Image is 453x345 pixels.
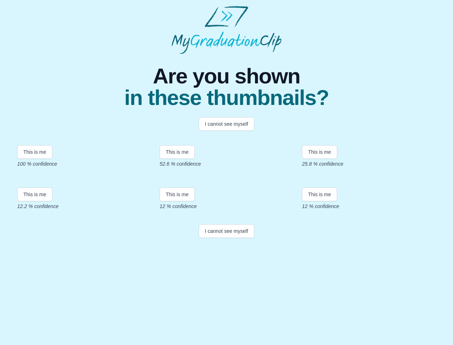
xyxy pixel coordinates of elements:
span: in these thumbnails? [124,87,329,109]
p: 12.2 % confidence [17,203,151,210]
button: I cannot see myself [199,224,254,238]
img: MyGraduationClip [171,6,282,54]
p: 12 % confidence [160,203,293,210]
p: 100 % confidence [17,160,151,167]
p: 52.6 % confidence [160,160,293,167]
span: Are you shown [124,65,329,87]
button: This is me [17,145,52,159]
button: This is me [302,188,337,201]
button: This is me [160,188,195,201]
button: This is me [17,188,52,201]
button: This is me [160,145,195,159]
button: I cannot see myself [199,117,254,131]
p: 25.8 % confidence [302,160,436,167]
button: This is me [302,145,337,159]
p: 12 % confidence [302,203,436,210]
